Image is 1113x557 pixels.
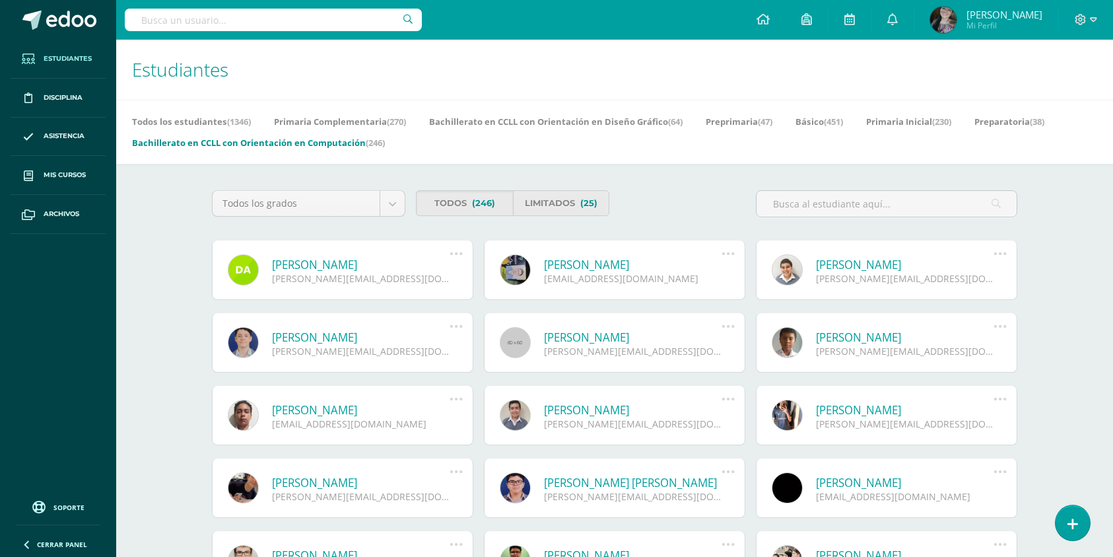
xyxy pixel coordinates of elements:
[132,132,385,153] a: Bachillerato en CCLL con Orientación en Computación(246)
[866,111,951,132] a: Primaria Inicial(230)
[272,475,450,490] a: [PERSON_NAME]
[544,330,722,345] a: [PERSON_NAME]
[544,345,722,357] div: [PERSON_NAME][EMAIL_ADDRESS][DOMAIN_NAME]
[757,191,1017,217] input: Busca al estudiante aquí...
[932,116,951,128] span: (230)
[966,20,1042,31] span: Mi Perfil
[816,475,994,490] a: [PERSON_NAME]
[1030,116,1044,128] span: (38)
[16,498,100,515] a: Soporte
[11,156,106,195] a: Mis cursos
[544,402,722,418] a: [PERSON_NAME]
[132,57,228,82] span: Estudiantes
[44,54,92,64] span: Estudiantes
[222,191,370,216] span: Todos los grados
[816,272,994,285] div: [PERSON_NAME][EMAIL_ADDRESS][DOMAIN_NAME]
[966,8,1042,21] span: [PERSON_NAME]
[274,111,406,132] a: Primaria Complementaria(270)
[795,111,843,132] a: Básico(451)
[11,118,106,157] a: Asistencia
[227,116,251,128] span: (1346)
[816,402,994,418] a: [PERSON_NAME]
[544,272,722,285] div: [EMAIL_ADDRESS][DOMAIN_NAME]
[429,111,683,132] a: Bachillerato en CCLL con Orientación en Diseño Gráfico(64)
[272,272,450,285] div: [PERSON_NAME][EMAIL_ADDRESS][DOMAIN_NAME]
[272,418,450,430] div: [EMAIL_ADDRESS][DOMAIN_NAME]
[668,116,683,128] span: (64)
[416,190,513,216] a: Todos(246)
[125,9,422,31] input: Busca un usuario...
[816,490,994,503] div: [EMAIL_ADDRESS][DOMAIN_NAME]
[706,111,772,132] a: Preprimaria(47)
[387,116,406,128] span: (270)
[132,111,251,132] a: Todos los estudiantes(1346)
[272,490,450,503] div: [PERSON_NAME][EMAIL_ADDRESS][DOMAIN_NAME]
[816,330,994,345] a: [PERSON_NAME]
[544,475,722,490] a: [PERSON_NAME] [PERSON_NAME]
[213,191,405,216] a: Todos los grados
[544,257,722,272] a: [PERSON_NAME]
[816,418,994,430] div: [PERSON_NAME][EMAIL_ADDRESS][DOMAIN_NAME]
[816,345,994,357] div: [PERSON_NAME][EMAIL_ADDRESS][DOMAIN_NAME]
[758,116,772,128] span: (47)
[816,257,994,272] a: [PERSON_NAME]
[11,195,106,234] a: Archivos
[44,93,83,103] span: Disciplina
[930,7,957,33] img: b5ba50f65ad5dabcfd4408fb91298ba6.png
[44,170,86,180] span: Mis cursos
[472,191,495,215] span: (246)
[53,503,84,512] span: Soporte
[272,330,450,345] a: [PERSON_NAME]
[513,190,610,216] a: Limitados(25)
[272,345,450,357] div: [PERSON_NAME][EMAIL_ADDRESS][DOMAIN_NAME]
[11,40,106,79] a: Estudiantes
[44,131,84,141] span: Asistencia
[272,402,450,418] a: [PERSON_NAME]
[544,418,722,430] div: [PERSON_NAME][EMAIL_ADDRESS][DOMAIN_NAME]
[824,116,843,128] span: (451)
[11,79,106,118] a: Disciplina
[272,257,450,272] a: [PERSON_NAME]
[580,191,597,215] span: (25)
[37,540,87,549] span: Cerrar panel
[366,137,385,149] span: (246)
[974,111,1044,132] a: Preparatoria(38)
[44,209,79,219] span: Archivos
[544,490,722,503] div: [PERSON_NAME][EMAIL_ADDRESS][DOMAIN_NAME]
